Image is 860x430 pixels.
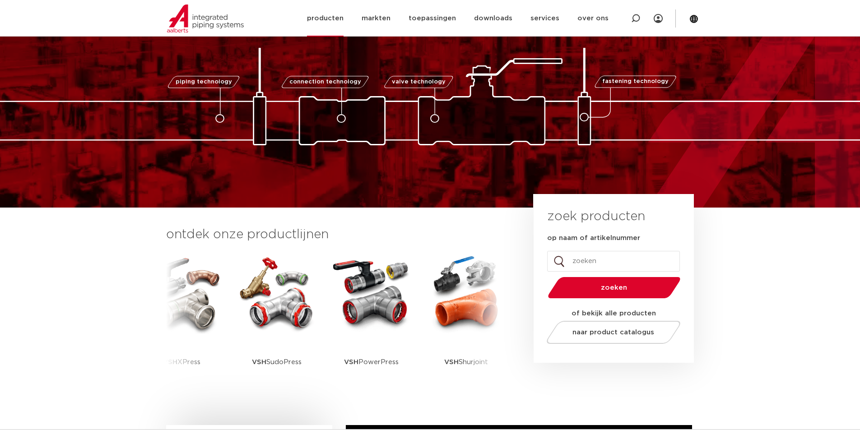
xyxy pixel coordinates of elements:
span: piping technology [176,79,232,85]
p: XPress [163,334,200,390]
span: zoeken [571,284,657,291]
a: VSHShurjoint [426,253,507,390]
a: VSHSudoPress [236,253,317,390]
input: zoeken [547,251,680,272]
p: PowerPress [344,334,399,390]
span: naar product catalogus [572,329,654,336]
label: op naam of artikelnummer [547,234,640,243]
a: VSHPowerPress [331,253,412,390]
p: SudoPress [252,334,302,390]
a: naar product catalogus [544,321,683,344]
h3: zoek producten [547,208,645,226]
button: zoeken [544,276,684,299]
span: fastening technology [602,79,669,85]
p: Shurjoint [444,334,488,390]
a: VSHXPress [141,253,223,390]
strong: VSH [444,359,459,365]
strong: VSH [344,359,358,365]
h3: ontdek onze productlijnen [166,226,503,244]
strong: VSH [252,359,266,365]
span: connection technology [289,79,361,85]
strong: of bekijk alle producten [572,310,656,317]
span: valve technology [392,79,446,85]
strong: VSH [163,359,177,365]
